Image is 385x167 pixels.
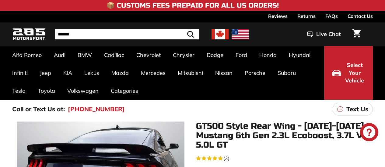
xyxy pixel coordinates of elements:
a: Ford [229,46,253,64]
a: Alfa Romeo [6,46,48,64]
a: Categories [105,82,144,100]
a: Mercedes [135,64,172,82]
a: Toyota [32,82,61,100]
a: Cart [349,24,364,45]
a: Chrysler [167,46,201,64]
span: Select Your Vehicle [344,61,365,85]
a: BMW [72,46,98,64]
a: Text Us [333,103,373,115]
button: Live Chat [299,27,349,42]
p: Text Us [346,105,368,114]
a: Contact Us [348,11,373,21]
a: Jeep [34,64,57,82]
span: (3) [223,155,229,162]
a: [PHONE_NUMBER] [68,105,125,114]
a: Hyundai [283,46,317,64]
h1: GT500 Style Rear Wing - [DATE]-[DATE] Mustang 6th Gen 2.3L Ecoboost, 3.7L V6, 5.0L GT [196,122,373,149]
input: Search [55,29,199,39]
h4: 📦 Customs Fees Prepaid for All US Orders! [107,2,279,9]
a: Cadillac [98,46,130,64]
a: 5.0 rating (3 votes) [196,154,373,162]
a: Porsche [239,64,271,82]
a: KIA [57,64,78,82]
inbox-online-store-chat: Shopify online store chat [358,123,380,143]
a: Volkswagen [61,82,105,100]
a: Dodge [201,46,229,64]
a: Chevrolet [130,46,167,64]
a: Infiniti [6,64,34,82]
p: Call or Text Us at: [12,105,65,114]
a: Audi [48,46,72,64]
img: Logo_285_Motorsport_areodynamics_components [12,27,46,42]
a: Lexus [78,64,105,82]
a: Returns [297,11,316,21]
a: Subaru [271,64,302,82]
a: Reviews [268,11,288,21]
span: Live Chat [316,30,341,38]
a: Mazda [105,64,135,82]
a: Mitsubishi [172,64,209,82]
a: FAQs [325,11,338,21]
a: Nissan [209,64,239,82]
a: Honda [253,46,283,64]
a: Tesla [6,82,32,100]
button: Select Your Vehicle [324,46,373,100]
